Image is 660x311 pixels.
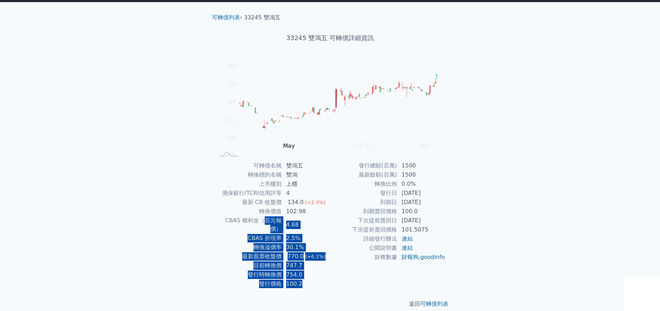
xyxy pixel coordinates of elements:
[330,216,397,225] td: 下次提前賣回日
[215,189,282,198] td: 擔保銀行/TCRI信用評等
[282,216,330,234] td: 4.68
[397,179,446,189] td: 0.0%
[397,207,446,216] td: 100.0
[215,252,282,261] td: 最新股票收盤價
[282,261,330,270] td: 747.7
[330,170,397,179] td: 最新餘額(百萬)
[397,170,446,179] td: 1500
[282,179,330,189] td: 上櫃
[282,189,330,198] td: 4
[402,254,419,260] a: 財報狗
[305,254,326,259] span: (+6.1%)
[397,189,446,198] td: [DATE]
[215,279,282,288] td: 發行價格
[397,198,446,207] td: [DATE]
[226,62,237,68] tspan: 140
[215,161,282,170] td: 可轉債名稱
[330,253,397,262] td: 財務數據
[226,135,237,142] tspan: 100
[283,142,295,149] tspan: May
[244,13,281,22] li: 33245 雙鴻五
[215,216,282,234] td: CBAS 權利金（百元報價）
[286,252,305,261] div: 770.0
[215,270,282,279] td: 發行時轉換價
[625,277,660,311] div: 聊天小工具
[625,277,660,311] iframe: Chat Widget
[397,253,446,262] td: ,
[215,179,282,189] td: 上市櫃別
[222,62,448,149] g: Chart
[397,216,446,225] td: [DATE]
[215,207,282,216] td: 轉換價值
[215,170,282,179] td: 轉換標的名稱
[215,261,282,270] td: 目前轉換價
[330,207,397,216] td: 到期賣回價格
[282,234,330,243] td: 2.5%
[402,235,413,242] a: 連結
[282,161,330,170] td: 雙鴻五
[330,234,397,243] td: 詳細發行辦法
[215,234,282,243] td: CBAS 折現率
[282,243,330,252] td: 30.1%
[402,245,413,251] a: 連結
[420,300,448,307] a: 可轉債列表
[206,33,454,43] h1: 33245 雙鴻五 可轉債詳細資訊
[215,243,282,252] td: 轉換溢價率
[330,179,397,189] td: 轉換比例
[212,14,240,21] a: 可轉債列表
[330,161,397,170] td: 發行總額(百萬)
[212,13,242,22] li: ›
[226,80,237,87] tspan: 130
[286,198,305,207] div: 134.0
[330,243,397,253] td: 公開說明書
[330,189,397,198] td: 發行日
[330,198,397,207] td: 到期日
[282,279,330,288] td: 100.2
[215,198,282,207] td: 最新 CB 收盤價
[330,225,397,234] td: 下次提前賣回價格
[226,99,237,105] tspan: 120
[239,74,437,130] g: Series
[282,270,330,279] td: 754.0
[305,199,326,205] span: (+2.3%)
[397,161,446,170] td: 1500
[353,142,372,149] tspan: [DATE]
[420,254,445,260] a: goodinfo
[420,142,430,149] tspan: Sep
[206,300,454,308] p: 返回
[282,207,330,216] td: 102.98
[282,170,330,179] td: 雙鴻
[226,117,237,123] tspan: 110
[397,225,446,234] td: 101.5075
